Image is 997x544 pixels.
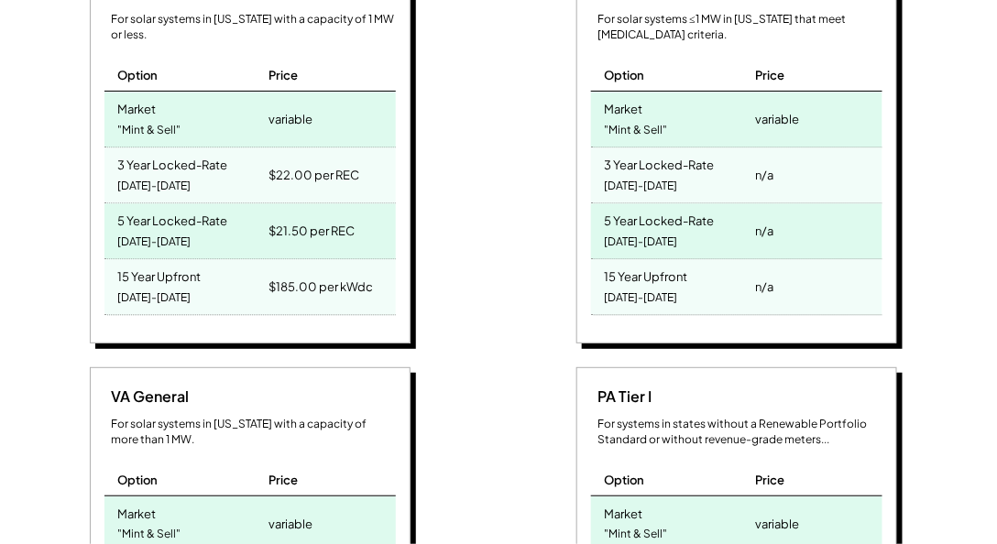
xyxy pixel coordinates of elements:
div: PA Tier I [591,386,652,407]
div: "Mint & Sell" [118,118,181,143]
div: 15 Year Upfront [605,264,688,285]
div: Price [755,67,784,83]
div: [DATE]-[DATE] [118,230,192,255]
div: 5 Year Locked-Rate [605,208,715,229]
div: For solar systems in [US_STATE] with a capacity of more than 1 MW. [112,417,396,448]
div: [DATE]-[DATE] [118,286,192,310]
div: Price [755,472,784,488]
div: n/a [755,218,773,244]
div: Option [118,472,159,488]
div: $185.00 per kWdc [268,274,373,299]
div: n/a [755,162,773,188]
div: Option [605,472,645,488]
div: [DATE]-[DATE] [605,286,678,310]
div: For systems in states without a Renewable Portfolio Standard or without revenue-grade meters... [598,417,882,448]
div: 15 Year Upfront [118,264,202,285]
div: VA General [104,386,190,407]
div: Market [118,501,157,522]
div: Market [605,96,643,117]
div: variable [755,106,799,132]
div: Option [605,67,645,83]
div: [DATE]-[DATE] [118,174,192,199]
div: [DATE]-[DATE] [605,230,678,255]
div: Market [118,96,157,117]
div: $21.50 per REC [268,218,355,244]
div: Price [268,67,298,83]
div: Market [605,501,643,522]
div: "Mint & Sell" [605,118,668,143]
div: 3 Year Locked-Rate [118,152,228,173]
div: variable [268,511,312,537]
div: [DATE]-[DATE] [605,174,678,199]
div: For solar systems ≤1 MW in [US_STATE] that meet [MEDICAL_DATA] criteria. [598,12,882,43]
div: Price [268,472,298,488]
div: For solar systems in [US_STATE] with a capacity of 1 MW or less. [112,12,396,43]
div: Option [118,67,159,83]
div: n/a [755,274,773,299]
div: variable [755,511,799,537]
div: variable [268,106,312,132]
div: 5 Year Locked-Rate [118,208,228,229]
div: $22.00 per REC [268,162,359,188]
div: 3 Year Locked-Rate [605,152,715,173]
